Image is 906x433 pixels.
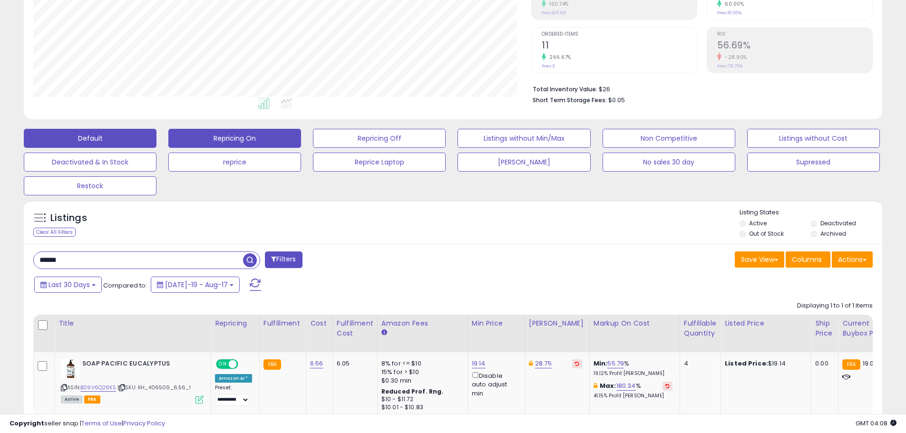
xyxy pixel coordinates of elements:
div: Current Buybox Price [842,318,891,338]
div: Disable auto adjust min [472,370,517,398]
span: [DATE]-19 - Aug-17 [165,280,228,289]
button: Deactivated & In Stock [24,153,156,172]
button: Last 30 Days [34,277,102,293]
div: Amazon Fees [381,318,464,328]
b: Listed Price: [725,359,768,368]
button: Repricing Off [313,129,446,148]
div: Listed Price [725,318,807,328]
span: All listings currently available for purchase on Amazon [61,395,83,404]
div: 4 [684,359,713,368]
span: Ordered Items [542,32,697,37]
a: Terms of Use [81,419,122,428]
div: Displaying 1 to 1 of 1 items [797,301,873,310]
h5: Listings [50,212,87,225]
div: Title [58,318,207,328]
div: [PERSON_NAME] [529,318,585,328]
div: Repricing [215,318,255,328]
span: 19.08 [863,359,878,368]
span: $0.05 [608,96,625,105]
small: 160.74% [546,0,569,8]
label: Deactivated [820,219,856,227]
div: $0.30 min [381,376,460,385]
button: Save View [735,251,784,268]
b: Min: [594,359,608,368]
li: $26 [533,83,866,94]
small: Amazon Fees. [381,328,387,337]
div: 15% for > $10 [381,368,460,376]
label: Active [749,219,767,227]
button: Supressed [747,153,880,172]
button: reprice [168,153,301,172]
small: FBA [842,359,860,370]
span: Last 30 Days [49,280,90,289]
span: ON [217,360,229,368]
b: Total Inventory Value: [533,85,597,93]
strong: Copyright [10,419,44,428]
div: ASIN: [61,359,204,403]
th: The percentage added to the cost of goods (COGS) that forms the calculator for Min & Max prices. [589,315,680,352]
button: Actions [832,251,873,268]
button: Filters [265,251,302,268]
a: 28.75 [535,359,552,368]
button: [DATE]-19 - Aug-17 [151,277,240,293]
p: 41.15% Profit [PERSON_NAME] [594,393,672,399]
div: Clear All Filters [33,228,76,237]
div: Preset: [215,385,252,406]
button: Repricing On [168,129,301,148]
div: 0.00 [815,359,831,368]
a: 55.79 [607,359,624,368]
button: Default [24,129,156,148]
div: 6.05 [337,359,370,368]
label: Archived [820,230,846,238]
a: 180.34 [616,381,636,391]
div: Markup on Cost [594,318,676,328]
small: Prev: 10.00% [717,10,741,16]
small: FBA [263,359,281,370]
button: Restock [24,176,156,195]
p: Listing States: [740,208,882,217]
a: Privacy Policy [123,419,165,428]
div: Cost [310,318,329,328]
div: $10.01 - $10.83 [381,404,460,412]
button: Reprice Laptop [313,153,446,172]
a: B09V6Q26KS [80,384,116,392]
span: 2025-09-18 04:08 GMT [856,419,896,428]
small: 60.00% [721,0,744,8]
button: Columns [786,251,830,268]
button: Non Competitive [603,129,735,148]
div: Fulfillment [263,318,302,328]
button: No sales 30 day [603,153,735,172]
b: Max: [600,381,616,390]
a: 6.56 [310,359,323,368]
b: SOAP PACIFIC EUCALYPTUS [82,359,198,371]
div: $10 - $11.72 [381,395,460,404]
div: Ship Price [815,318,834,338]
b: Reduced Prof. Rng. [381,387,444,395]
p: 19.12% Profit [PERSON_NAME] [594,370,672,377]
label: Out of Stock [749,230,784,238]
div: Fulfillable Quantity [684,318,717,338]
button: [PERSON_NAME] [458,153,590,172]
span: Columns [792,255,822,264]
small: 266.67% [546,54,571,61]
h2: 56.69% [717,40,872,53]
div: $19.14 [725,359,804,368]
div: Amazon AI * [215,374,252,383]
div: Fulfillment Cost [337,318,373,338]
div: % [594,359,672,377]
div: 8% for <= $10 [381,359,460,368]
div: % [594,382,672,399]
button: Listings without Min/Max [458,129,590,148]
span: | SKU: KH_406509_6.56_1 [117,384,191,391]
span: Compared to: [103,281,147,290]
img: 41HXw-uMgzL._SL40_.jpg [61,359,80,378]
b: Short Term Storage Fees: [533,96,607,104]
h2: 11 [542,40,697,53]
a: 19.14 [472,359,486,368]
span: ROI [717,32,872,37]
small: Prev: $15.69 [542,10,566,16]
span: FBA [84,395,100,404]
small: -28.90% [721,54,747,61]
div: Min Price [472,318,521,328]
small: Prev: 3 [542,63,555,69]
